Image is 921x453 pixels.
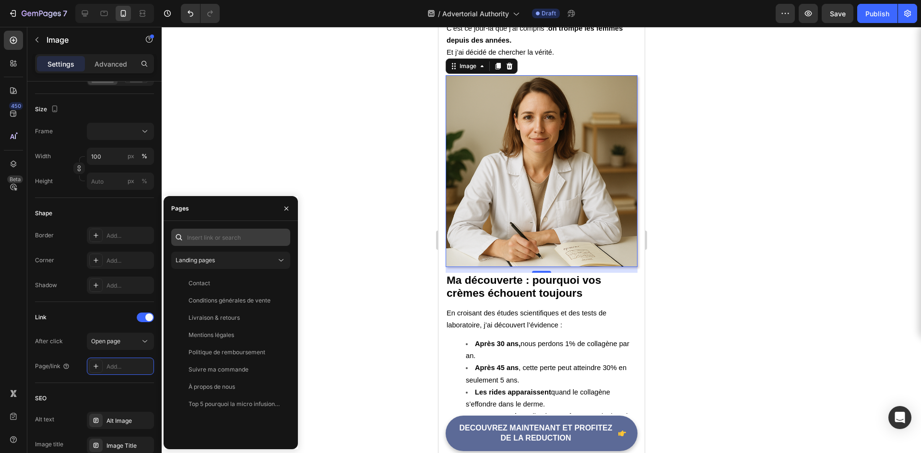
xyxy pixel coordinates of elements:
div: Image Title [106,441,152,450]
button: px [139,175,150,187]
div: SEO [35,394,47,403]
div: Size [35,103,60,116]
span: Advertorial Authority [442,9,509,19]
div: Shape [35,209,52,218]
span: Open page [91,337,120,345]
p: 7 [63,8,67,19]
div: px [128,152,134,161]
div: Add... [106,256,152,265]
div: Publish [865,9,889,19]
div: Shadow [35,281,57,290]
div: Pages [171,204,189,213]
button: % [125,151,137,162]
div: Undo/Redo [181,4,220,23]
iframe: Design area [438,27,645,453]
p: Advanced [94,59,127,69]
div: Open Intercom Messenger [888,406,911,429]
div: Mentions légales [189,331,234,339]
p: Settings [47,59,74,69]
div: % [142,152,147,161]
div: Suivre ma commande [189,365,248,374]
div: Add... [106,362,152,371]
div: 450 [9,102,23,110]
div: Add... [106,232,152,240]
label: Height [35,177,53,186]
div: Beta [7,175,23,183]
label: Frame [35,127,53,136]
p: Image [47,34,128,46]
button: Save [822,4,853,23]
div: Contact [189,279,210,288]
span: / [438,9,440,19]
span: Draft [542,9,556,18]
button: 7 [4,4,71,23]
label: Width [35,152,51,161]
div: Link [35,313,47,322]
span: Landing pages [176,256,215,264]
div: Page/link [35,362,70,371]
div: Corner [35,256,54,265]
input: px% [87,148,154,165]
div: Politique de remboursement [189,348,265,357]
div: À propos de nous [189,383,235,391]
button: px [139,151,150,162]
div: After click [35,337,63,346]
div: Border [35,231,54,240]
button: Landing pages [171,252,290,269]
span: Save [830,10,846,18]
button: % [125,175,137,187]
div: Conditions générales de vente [189,296,271,305]
div: Alt text [35,415,54,424]
div: Add... [106,281,152,290]
input: px% [87,173,154,190]
div: px [128,177,134,186]
div: Top 5 pourquoi la micro infusion est mieux que ... [189,400,281,408]
div: Image title [35,440,63,449]
button: Publish [857,4,897,23]
input: Insert link or search [171,229,290,246]
div: Livraison & retours [189,314,240,322]
button: Open page [87,333,154,350]
div: Alt Image [106,417,152,425]
div: % [142,177,147,186]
